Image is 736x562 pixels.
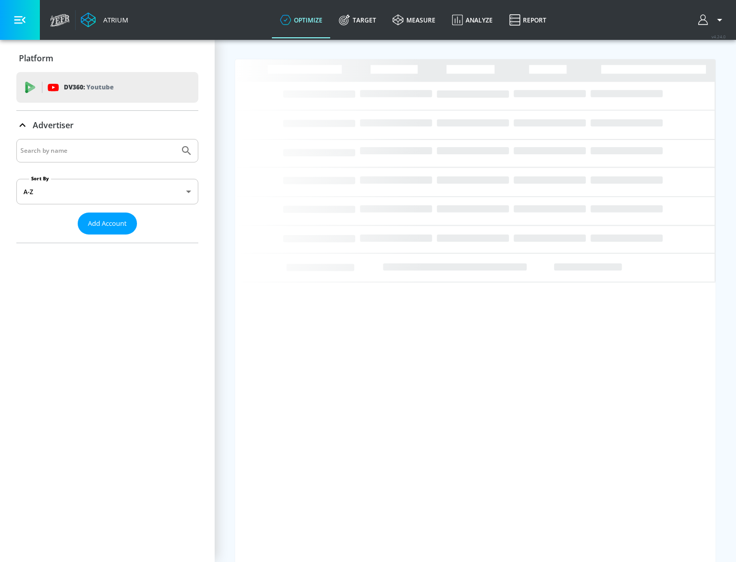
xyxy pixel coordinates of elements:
div: DV360: Youtube [16,72,198,103]
a: optimize [272,2,331,38]
div: Advertiser [16,139,198,243]
span: v 4.24.0 [711,34,726,39]
button: Add Account [78,213,137,235]
div: Advertiser [16,111,198,139]
div: Atrium [99,15,128,25]
label: Sort By [29,175,51,182]
a: Report [501,2,555,38]
span: Add Account [88,218,127,229]
a: Target [331,2,384,38]
a: Atrium [81,12,128,28]
a: measure [384,2,444,38]
nav: list of Advertiser [16,235,198,243]
input: Search by name [20,144,175,157]
div: A-Z [16,179,198,204]
a: Analyze [444,2,501,38]
p: DV360: [64,82,113,93]
p: Platform [19,53,53,64]
div: Platform [16,44,198,73]
p: Youtube [86,82,113,92]
p: Advertiser [33,120,74,131]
